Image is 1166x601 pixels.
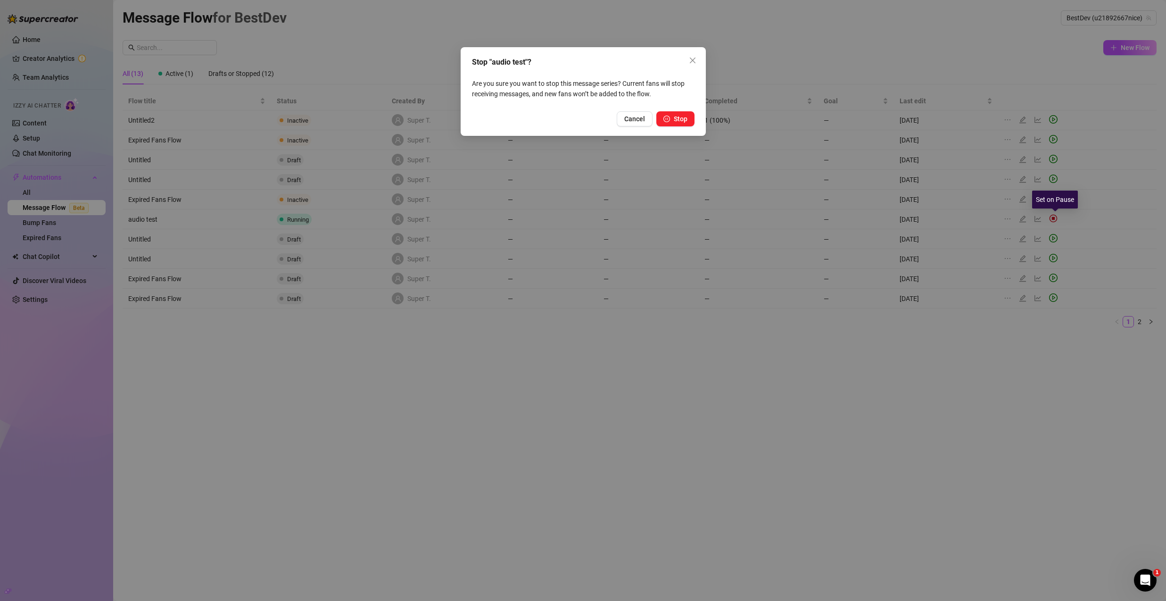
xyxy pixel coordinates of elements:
button: Close [685,53,700,68]
div: Stop "audio test"? [472,57,695,68]
span: pause-circle [663,116,670,122]
button: Stop [656,111,695,126]
button: Cancel [617,111,653,126]
span: Cancel [624,115,645,123]
p: Are you sure you want to stop this message series? Current fans will stop receiving messages, and... [472,78,695,99]
span: close [689,57,696,64]
iframe: Intercom live chat [1134,569,1157,592]
span: 1 [1153,569,1161,576]
span: Stop [674,115,687,123]
span: Close [685,57,700,64]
